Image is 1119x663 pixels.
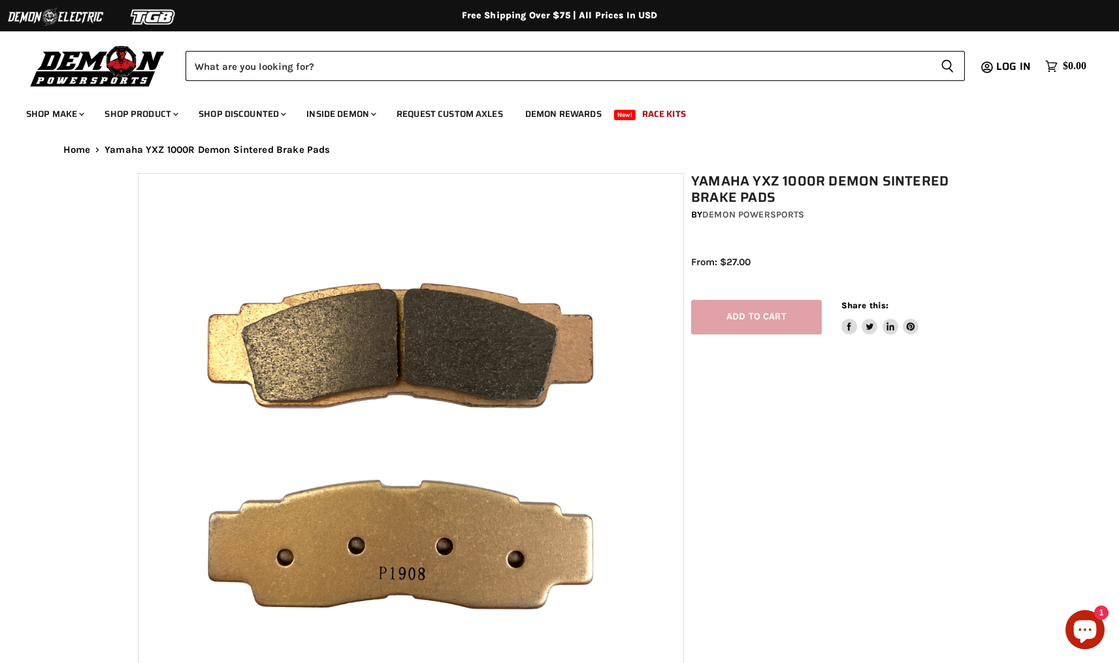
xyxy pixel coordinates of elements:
a: Request Custom Axles [387,101,513,127]
img: TGB Logo 2 [105,5,203,29]
inbox-online-store-chat: Shopify online store chat [1062,610,1109,653]
div: Free Shipping Over $75 | All Prices In USD [37,10,1082,22]
button: Search [930,51,965,81]
a: Inside Demon [297,101,384,127]
span: New! [614,110,636,120]
h1: Yamaha YXZ 1000R Demon Sintered Brake Pads [691,173,989,206]
a: Shop Discounted [189,101,294,127]
a: Shop Product [95,101,186,127]
a: Home [63,144,91,155]
a: Demon Powersports [702,209,804,220]
span: Log in [996,58,1031,74]
aside: Share this: [841,300,919,334]
span: From: $27.00 [691,256,751,268]
a: Shop Make [16,101,92,127]
div: by [691,208,989,222]
a: Demon Rewards [515,101,611,127]
span: $0.00 [1063,60,1086,73]
a: $0.00 [1039,57,1093,76]
nav: Breadcrumbs [37,144,1082,155]
input: Search [186,51,930,81]
img: Demon Electric Logo 2 [7,5,105,29]
a: Race Kits [632,101,696,127]
img: Demon Powersports [26,42,169,89]
a: Log in [990,61,1039,73]
span: Share this: [841,300,888,310]
form: Product [186,51,965,81]
span: Yamaha YXZ 1000R Demon Sintered Brake Pads [105,144,330,155]
ul: Main menu [16,95,1083,127]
